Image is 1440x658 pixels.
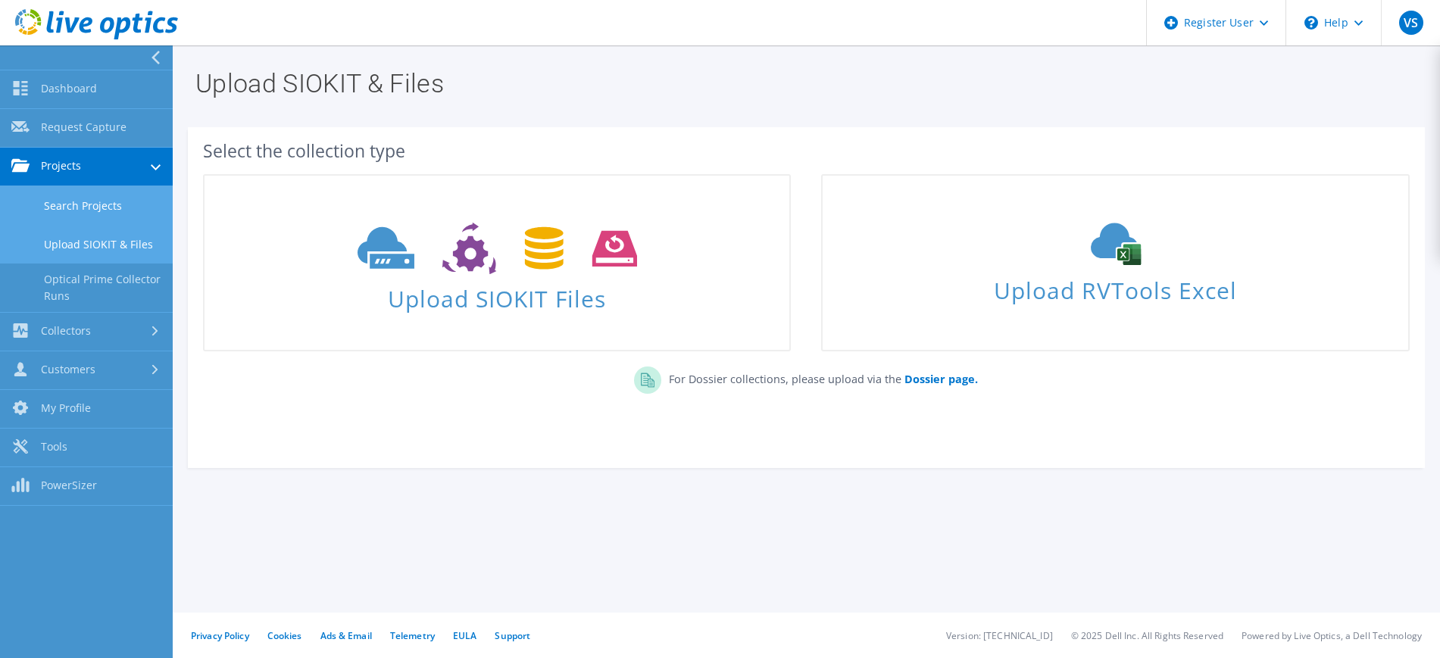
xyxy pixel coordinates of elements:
[821,174,1409,351] a: Upload RVTools Excel
[195,70,1410,96] h1: Upload SIOKIT & Files
[1242,629,1422,642] li: Powered by Live Optics, a Dell Technology
[1399,11,1423,35] span: VS
[495,629,530,642] a: Support
[267,629,302,642] a: Cookies
[1304,16,1318,30] svg: \n
[1071,629,1223,642] li: © 2025 Dell Inc. All Rights Reserved
[203,174,791,351] a: Upload SIOKIT Files
[901,372,978,386] a: Dossier page.
[904,372,978,386] b: Dossier page.
[823,270,1407,303] span: Upload RVTools Excel
[205,278,789,310] span: Upload SIOKIT Files
[203,142,1410,159] div: Select the collection type
[191,629,249,642] a: Privacy Policy
[453,629,476,642] a: EULA
[390,629,435,642] a: Telemetry
[661,366,978,388] p: For Dossier collections, please upload via the
[946,629,1053,642] li: Version: [TECHNICAL_ID]
[320,629,372,642] a: Ads & Email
